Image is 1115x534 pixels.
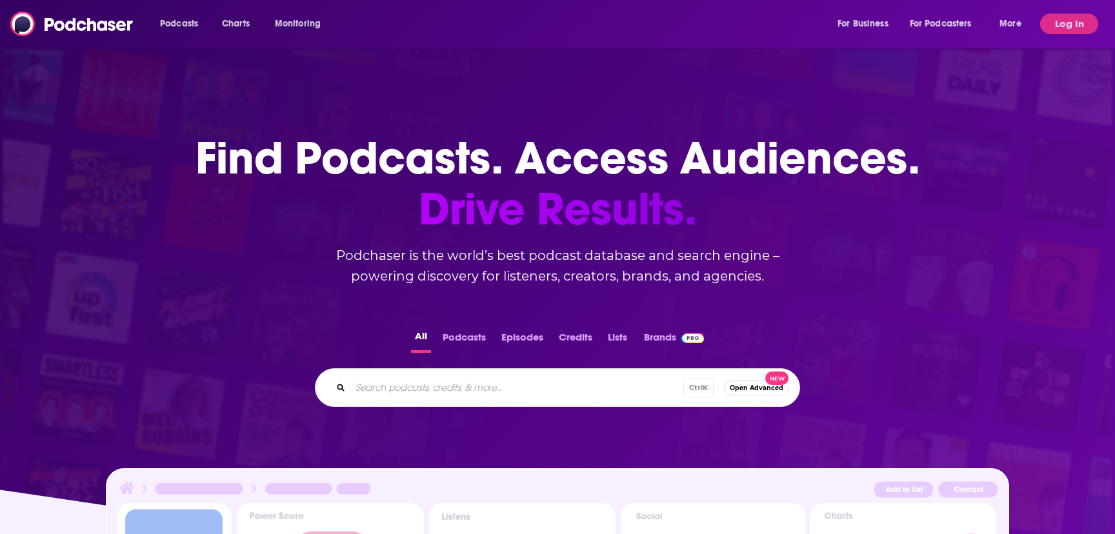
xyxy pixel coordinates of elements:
img: Podchaser - Follow, Share and Rate Podcasts [10,12,134,36]
span: For Business [838,15,889,33]
img: Podchaser Pro [681,333,704,343]
h1: Find Podcasts. Access Audiences. [196,133,920,235]
img: Podcast Insights Header [117,480,998,502]
button: open menu [829,14,905,34]
div: Search podcasts, credits, & more... [315,368,800,407]
button: open menu [990,14,1038,34]
button: Episodes [497,328,547,353]
span: Monitoring [275,15,321,33]
span: Drive Results. [196,184,920,235]
span: For Podcasters [910,15,972,33]
button: open menu [151,14,215,34]
h2: Podchaser is the world’s best podcast database and search engine – powering discovery for listene... [299,245,816,286]
a: BrandsPodchaser Pro [644,328,704,353]
button: Credits [555,328,596,353]
button: Podcasts [439,328,490,353]
span: New [765,371,789,385]
button: All [411,328,431,353]
span: Podcasts [160,15,198,33]
span: Open Advanced [730,384,783,391]
span: Charts [222,15,250,33]
a: Charts [214,14,257,34]
button: open menu [266,14,337,34]
button: Log In [1040,14,1098,34]
button: Open AdvancedNew [724,380,789,395]
input: Search podcasts, credits, & more... [350,377,683,398]
span: More [999,15,1021,33]
button: Lists [604,328,631,353]
button: open menu [901,14,990,34]
span: Ctrl K [683,379,714,397]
